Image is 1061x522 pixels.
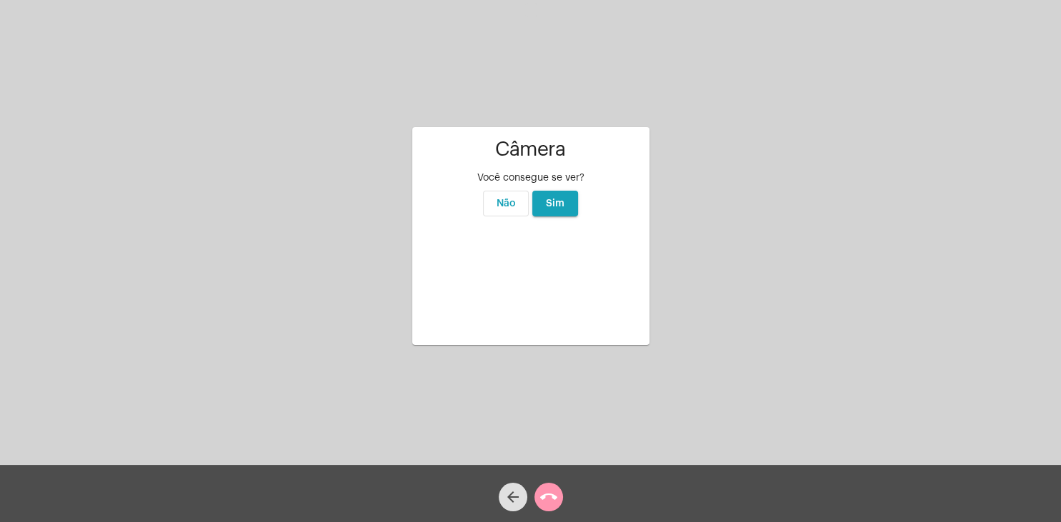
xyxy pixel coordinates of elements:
span: Sim [546,199,564,209]
span: Você consegue se ver? [477,173,584,183]
h1: Câmera [424,139,638,161]
button: Sim [532,191,578,216]
mat-icon: call_end [540,488,557,506]
button: Não [483,191,529,216]
span: Não [497,199,516,209]
mat-icon: arrow_back [504,488,522,506]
